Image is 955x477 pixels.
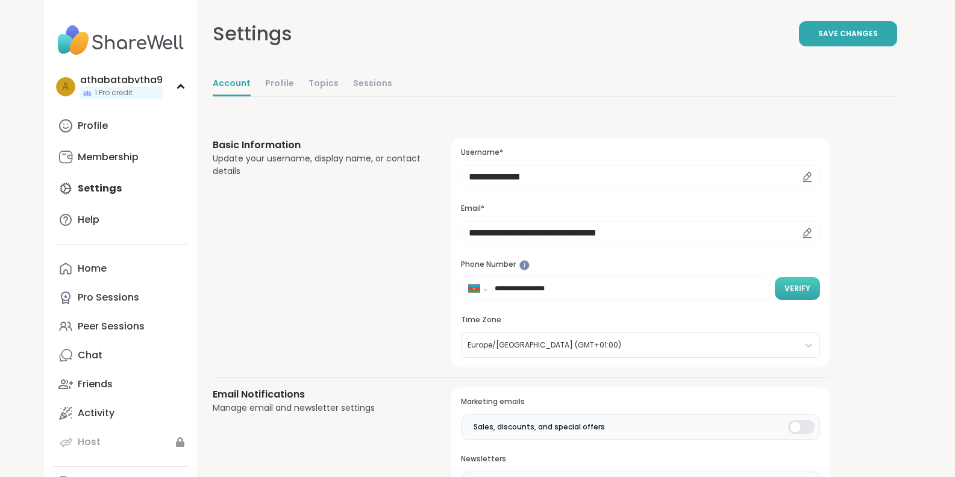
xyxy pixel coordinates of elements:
div: Settings [213,19,292,48]
div: Peer Sessions [78,320,145,333]
h3: Email Notifications [213,387,423,402]
h3: Phone Number [461,260,819,270]
div: Chat [78,349,102,362]
a: Profile [265,72,294,96]
div: athabatabvtha9 [80,73,163,87]
button: Verify [775,277,820,300]
div: Membership [78,151,139,164]
h3: Newsletters [461,454,819,464]
span: Sales, discounts, and special offers [474,422,605,432]
h3: Username* [461,148,819,158]
a: Peer Sessions [54,312,188,341]
span: Verify [784,283,810,294]
div: Activity [78,407,114,420]
a: Profile [54,111,188,140]
span: Save Changes [818,28,878,39]
div: Pro Sessions [78,291,139,304]
h3: Time Zone [461,315,819,325]
img: ShareWell Nav Logo [54,19,188,61]
span: 1 Pro credit [95,88,133,98]
iframe: Spotlight [519,260,530,270]
a: Sessions [353,72,392,96]
h3: Marketing emails [461,397,819,407]
h3: Email* [461,204,819,214]
div: Host [78,435,101,449]
div: Friends [78,378,113,391]
div: Help [78,213,99,226]
a: Chat [54,341,188,370]
span: a [62,79,69,95]
a: Host [54,428,188,457]
a: Activity [54,399,188,428]
div: Update your username, display name, or contact details [213,152,423,178]
button: Save Changes [799,21,897,46]
a: Home [54,254,188,283]
div: Home [78,262,107,275]
a: Account [213,72,251,96]
a: Help [54,205,188,234]
a: Topics [308,72,339,96]
div: Manage email and newsletter settings [213,402,423,414]
h3: Basic Information [213,138,423,152]
a: Friends [54,370,188,399]
a: Pro Sessions [54,283,188,312]
a: Membership [54,143,188,172]
div: Profile [78,119,108,132]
